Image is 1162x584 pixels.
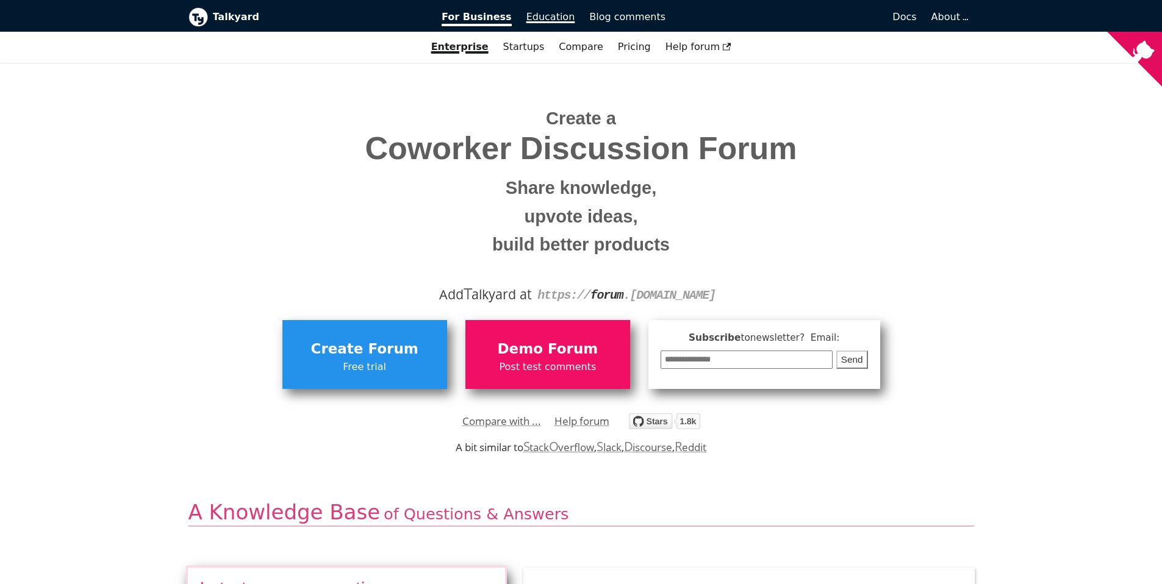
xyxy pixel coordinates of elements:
button: Send [836,351,868,369]
a: Create ForumFree trial [282,320,447,388]
a: Education [519,7,583,27]
span: Create Forum [289,338,441,361]
span: Create a [546,109,616,128]
span: Post test comments [472,359,624,375]
span: For Business [442,11,512,26]
b: Talkyard [213,9,425,25]
span: Blog comments [589,11,665,23]
a: Slack [597,440,621,454]
span: to newsletter ? Email: [741,332,839,343]
img: Talkyard logo [188,7,208,27]
code: https:// . [DOMAIN_NAME] [537,288,715,302]
span: Help forum [665,41,731,52]
a: Blog comments [582,7,673,27]
a: StackOverflow [523,440,595,454]
a: Compare [559,41,603,52]
span: T [464,282,472,304]
a: Reddit [675,440,706,454]
h2: A Knowledge Base [188,499,974,527]
a: Startups [496,37,552,57]
a: Help forum [658,37,739,57]
span: S [597,438,603,455]
a: Discourse [624,440,672,454]
img: talkyard.svg [629,413,700,429]
a: About [931,11,967,23]
small: build better products [198,230,965,259]
span: S [523,438,530,455]
span: of Questions & Answers [384,505,568,523]
a: Demo ForumPost test comments [465,320,630,388]
span: Demo Forum [472,338,624,361]
span: Free trial [289,359,441,375]
strong: forum [590,288,623,302]
small: Share knowledge, [198,174,965,202]
span: Education [526,11,575,23]
small: upvote ideas, [198,202,965,231]
span: O [549,438,559,455]
a: Compare with ... [462,412,541,430]
a: For Business [434,7,519,27]
div: Add alkyard at [198,284,965,305]
a: Help forum [554,412,609,430]
span: Coworker Discussion Forum [198,131,965,166]
span: D [624,438,633,455]
span: R [675,438,683,455]
a: Pricing [611,37,658,57]
span: Subscribe [661,330,868,346]
a: Star debiki/talkyard on GitHub [629,415,700,433]
a: Enterprise [424,37,496,57]
span: Docs [892,11,916,23]
a: Talkyard logoTalkyard [188,7,425,27]
a: Docs [673,7,924,27]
